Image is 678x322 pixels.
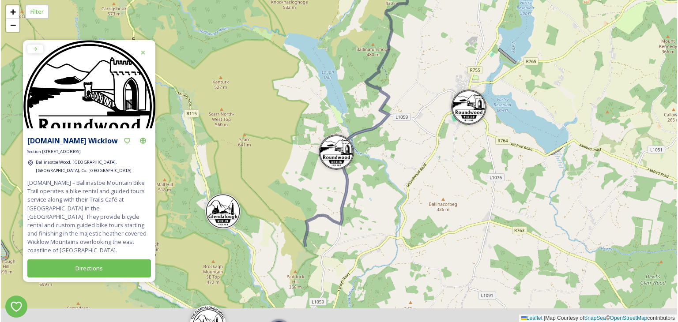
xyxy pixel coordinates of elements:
span: Ballinastoe Wood, [GEOGRAPHIC_DATA], [GEOGRAPHIC_DATA], Co. [GEOGRAPHIC_DATA] [36,159,132,173]
a: OpenStreetMap [610,315,648,321]
span: − [10,19,16,30]
a: Ballinastoe Wood, [GEOGRAPHIC_DATA], [GEOGRAPHIC_DATA], Co. [GEOGRAPHIC_DATA] [36,157,151,174]
button: Directions [27,259,151,277]
span: | [544,315,545,321]
span: [DOMAIN_NAME] – Ballinastoe Mountain Bike Trail operates a bike rental and guided tours service a... [27,179,151,255]
div: Map Courtesy of © contributors [519,315,677,322]
div: Filter [25,4,49,19]
img: Marker [205,194,241,229]
strong: [DOMAIN_NAME] Wicklow [27,136,118,146]
a: Leaflet [521,315,542,321]
img: Marker [319,135,354,170]
a: Zoom out [6,19,19,32]
img: Marker [451,90,486,125]
span: Section [STREET_ADDRESS] [27,149,81,155]
a: Zoom in [6,5,19,19]
a: SnapSea [584,315,606,321]
img: WCT%20STamps%20%5B2021%5D%20v32B%20%28Jan%202021%20FINAL-%20OUTLINED%29-08.jpg [23,40,155,172]
span: + [10,6,16,17]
